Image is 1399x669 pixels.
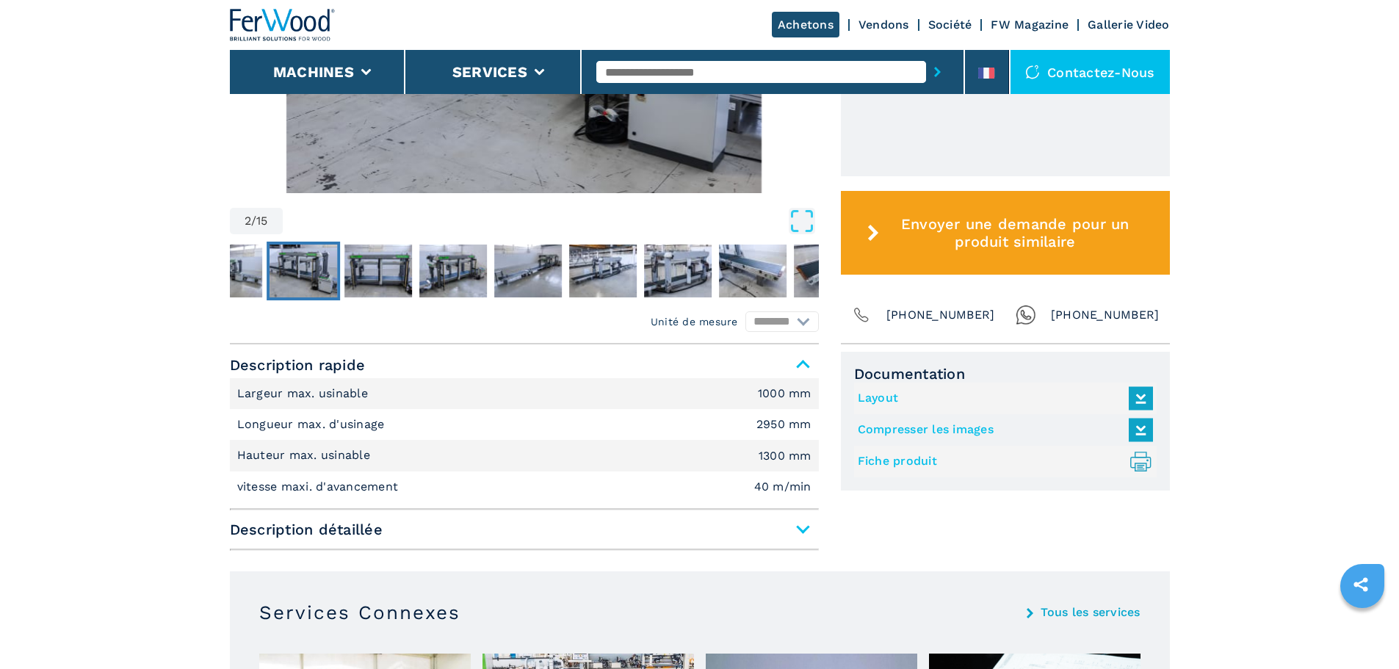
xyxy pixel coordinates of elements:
button: Envoyer une demande pour un produit similaire [841,191,1170,275]
img: 50ae08fc02c06bc7dc0fd34e793ddb20 [644,245,712,297]
em: 1000 mm [758,388,811,399]
img: Whatsapp [1016,305,1036,325]
span: [PHONE_NUMBER] [886,305,995,325]
a: Fiche produit [858,449,1146,474]
a: Layout [858,386,1146,411]
button: Services [452,63,527,81]
a: Tous les services [1041,607,1140,618]
p: vitesse maxi. d'avancement [237,479,402,495]
a: Achetons [772,12,839,37]
span: 2 [245,215,251,227]
button: Go to Slide 9 [791,242,864,300]
p: Hauteur max. usinable [237,447,375,463]
img: Contactez-nous [1025,65,1040,79]
a: Vendons [858,18,909,32]
a: Gallerie Video [1088,18,1170,32]
em: Unité de mesure [651,314,738,329]
button: Go to Slide 3 [341,242,415,300]
div: Description rapide [230,378,819,503]
img: 0069168872adea4e3161c774e6f9a2ff [270,245,337,297]
img: Ferwood [230,9,336,41]
em: 2950 mm [756,419,811,430]
button: Open Fullscreen [286,208,815,234]
span: Envoyer une demande pour un produit similaire [885,215,1145,250]
span: Description rapide [230,352,819,378]
a: sharethis [1342,566,1379,603]
img: b1f13918411110cbdf8504f66877f1fd [195,245,262,297]
span: / [251,215,256,227]
button: Go to Slide 4 [416,242,490,300]
p: Largeur max. usinable [237,386,372,402]
button: Go to Slide 2 [267,242,340,300]
img: 83962ca84b9b70d7335827009c69065a [719,245,787,297]
span: Description détaillée [230,516,819,543]
a: Société [928,18,972,32]
em: 40 m/min [754,481,811,493]
button: Go to Slide 8 [716,242,789,300]
span: Documentation [854,365,1157,383]
button: Go to Slide 1 [192,242,265,300]
span: 15 [256,215,268,227]
button: Go to Slide 7 [641,242,715,300]
iframe: Chat [1337,603,1388,658]
button: submit-button [926,55,949,89]
img: 685e88c657fcea8eb78874984cb122b4 [569,245,637,297]
img: 53268fbdea222e9f62b5f0b255e000b8 [419,245,487,297]
img: 368d6bc00585c50033db8f75da7e60f9 [344,245,412,297]
a: FW Magazine [991,18,1069,32]
em: 1300 mm [759,450,811,462]
img: 3de4b7a1565aae07d68ae7cf9f2fc4f1 [494,245,562,297]
h3: Services Connexes [259,601,460,624]
button: Go to Slide 6 [566,242,640,300]
button: Machines [273,63,354,81]
nav: Thumbnail Navigation [192,242,781,300]
img: a393fec57efd74d6eb793dd077bac3a5 [794,245,861,297]
a: Compresser les images [858,418,1146,442]
p: Longueur max. d'usinage [237,416,388,433]
div: Contactez-nous [1011,50,1170,94]
button: Go to Slide 5 [491,242,565,300]
img: Phone [851,305,872,325]
span: [PHONE_NUMBER] [1051,305,1160,325]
